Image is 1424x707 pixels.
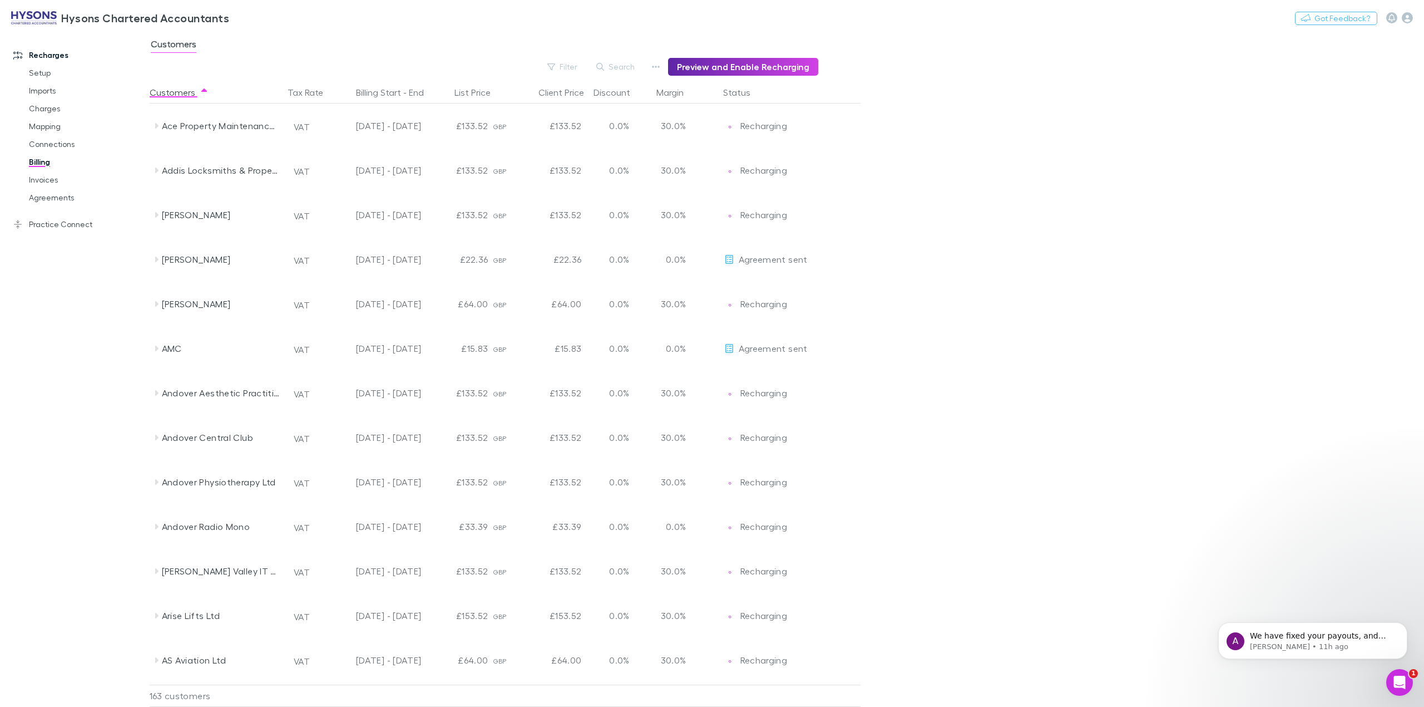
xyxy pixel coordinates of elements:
span: GBP [493,434,507,443]
div: [PERSON_NAME] Valley IT Services LimitedVAT[DATE] - [DATE]£133.52GBP£133.520.0%30.0%EditRechargin... [150,549,866,593]
span: Recharging [740,610,788,621]
button: VAT [289,296,315,314]
p: 30.0% [657,297,686,311]
span: GBP [493,568,507,576]
div: Arise Lifts LtdVAT[DATE] - [DATE]£153.52GBP£153.520.0%30.0%EditRechargingRecharging [150,593,866,638]
button: Client Price [538,81,597,104]
button: Billing Start - End [356,81,437,104]
div: [DATE] - [DATE] [330,193,422,237]
div: £133.52 [426,415,493,460]
span: GBP [493,122,507,131]
a: Agreements [18,189,159,207]
button: VAT [289,163,315,180]
button: Customers [150,81,209,104]
button: VAT [289,430,315,448]
div: Tax Rate [288,81,337,104]
div: £33.39 [426,504,493,549]
div: 163 customers [150,685,283,707]
img: Recharging [724,522,735,533]
div: 0.0% [586,593,653,638]
div: £33.39 [520,504,586,549]
button: Discount [594,81,644,104]
div: AS Aviation LtdVAT[DATE] - [DATE]£64.00GBP£64.000.0%30.0%EditRechargingRecharging [150,638,866,683]
div: £153.52 [426,593,493,638]
div: £64.00 [520,638,586,683]
span: Agreement sent [739,343,808,354]
a: Connections [18,135,159,153]
img: Hysons Chartered Accountants's Logo [11,11,57,24]
div: 0.0% [586,504,653,549]
div: £64.00 [426,638,493,683]
button: Margin [656,81,697,104]
img: Recharging [724,611,735,622]
button: VAT [289,252,315,269]
button: List Price [454,81,504,104]
a: Recharges [2,46,159,64]
span: GBP [493,657,507,665]
span: Recharging [740,120,788,131]
div: 0.0% [586,104,653,148]
div: [DATE] - [DATE] [330,504,422,549]
p: 30.0% [657,564,686,578]
a: Charges [18,100,159,117]
p: 30.0% [657,208,686,222]
div: [DATE] - [DATE] [330,282,422,326]
button: VAT [289,563,315,581]
a: Imports [18,82,159,100]
img: Recharging [724,300,735,311]
div: 0.0% [586,371,653,415]
div: £153.52 [520,593,586,638]
span: Recharging [740,655,788,665]
p: 30.0% [657,475,686,489]
div: 0.0% [586,415,653,460]
div: 0.0% [586,148,653,193]
button: VAT [289,385,315,403]
p: 0.0% [657,520,686,533]
p: 30.0% [657,609,686,622]
button: Preview and Enable Recharging [668,58,818,76]
div: £133.52 [426,104,493,148]
h3: Hysons Chartered Accountants [61,11,229,24]
div: Andover Radio MonoVAT[DATE] - [DATE]£33.39GBP£33.390.0%0.0%EditRechargingRecharging [150,504,866,549]
span: GBP [493,479,507,487]
div: Ace Property Maintenance & Construction LimitedVAT[DATE] - [DATE]£133.52GBP£133.520.0%30.0%EditRe... [150,104,866,148]
div: Andover Central ClubVAT[DATE] - [DATE]£133.52GBP£133.520.0%30.0%EditRechargingRecharging [150,415,866,460]
p: 30.0% [657,164,686,177]
a: Invoices [18,171,159,189]
span: GBP [493,301,507,309]
img: Recharging [724,389,735,400]
div: Arise Lifts Ltd [162,593,280,638]
p: Message from Alex, sent 11h ago [48,43,192,53]
div: £133.52 [520,193,586,237]
img: Recharging [724,478,735,489]
button: Status [723,81,764,104]
div: [PERSON_NAME]VAT[DATE] - [DATE]£64.00GBP£64.000.0%30.0%EditRechargingRecharging [150,282,866,326]
span: Customers [151,38,196,53]
div: [DATE] - [DATE] [330,638,422,683]
div: Andover Aesthetic Practitioners LtdVAT[DATE] - [DATE]£133.52GBP£133.520.0%30.0%EditRechargingRech... [150,371,866,415]
button: Filter [542,60,584,73]
div: [PERSON_NAME] [162,237,280,282]
span: Recharging [740,387,788,398]
div: Andover Aesthetic Practitioners Ltd [162,371,280,415]
div: 0.0% [586,326,653,371]
div: £64.00 [520,282,586,326]
span: GBP [493,212,507,220]
div: [PERSON_NAME]VAT[DATE] - [DATE]£133.52GBP£133.520.0%30.0%EditRechargingRecharging [150,193,866,237]
div: £15.83 [520,326,586,371]
div: £133.52 [520,415,586,460]
span: Recharging [740,209,788,220]
span: Recharging [740,521,788,532]
div: 0.0% [586,460,653,504]
button: VAT [289,341,315,359]
img: Recharging [724,567,735,578]
div: AMCVAT[DATE] - [DATE]£15.83GBP£15.830.0%0.0%EditAgreement sent [150,326,866,371]
div: 0.0% [586,549,653,593]
div: [DATE] - [DATE] [330,371,422,415]
iframe: Intercom notifications message [1201,599,1424,677]
p: 30.0% [657,431,686,444]
div: £64.00 [426,282,493,326]
span: Recharging [740,298,788,309]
